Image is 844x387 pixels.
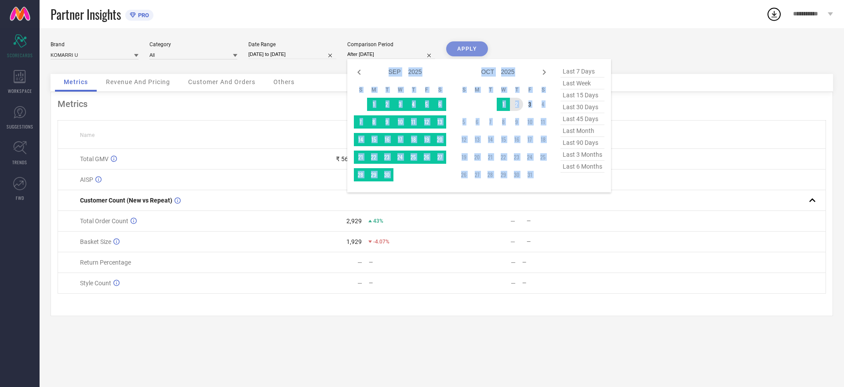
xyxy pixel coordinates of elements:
[433,151,446,164] td: Sat Sep 27 2025
[536,86,549,93] th: Saturday
[433,115,446,129] td: Sat Sep 13 2025
[420,115,433,129] td: Fri Sep 12 2025
[16,195,24,201] span: FWD
[407,133,420,146] td: Thu Sep 18 2025
[367,98,380,111] td: Mon Sep 01 2025
[80,238,111,245] span: Basket Size
[354,133,367,146] td: Sun Sep 14 2025
[273,78,295,85] span: Others
[80,197,172,204] span: Customer Count (New vs Repeat)
[7,52,33,59] span: SCORECARDS
[511,259,516,266] div: —
[457,86,470,93] th: Sunday
[380,115,393,129] td: Tue Sep 09 2025
[80,217,128,225] span: Total Order Count
[393,115,407,129] td: Wed Sep 10 2025
[393,86,407,93] th: Wednesday
[511,280,516,287] div: —
[523,98,536,111] td: Fri Oct 03 2025
[188,78,255,85] span: Customer And Orders
[457,151,470,164] td: Sun Oct 19 2025
[51,5,121,23] span: Partner Insights
[354,115,367,129] td: Sun Sep 07 2025
[58,99,826,109] div: Metrics
[354,86,367,93] th: Sunday
[149,41,237,48] div: Category
[523,86,536,93] th: Friday
[539,67,549,77] div: Next month
[433,86,446,93] th: Saturday
[497,133,510,146] td: Wed Oct 15 2025
[393,98,407,111] td: Wed Sep 03 2025
[510,86,523,93] th: Thursday
[248,50,336,59] input: Select date range
[367,133,380,146] td: Mon Sep 15 2025
[510,133,523,146] td: Thu Oct 16 2025
[8,88,32,94] span: WORKSPACE
[457,133,470,146] td: Sun Oct 12 2025
[367,86,380,93] th: Monday
[80,176,93,183] span: AISP
[354,151,367,164] td: Sun Sep 21 2025
[470,133,484,146] td: Mon Oct 13 2025
[380,133,393,146] td: Tue Sep 16 2025
[407,151,420,164] td: Thu Sep 25 2025
[457,115,470,129] td: Sun Oct 05 2025
[380,98,393,111] td: Tue Sep 02 2025
[497,151,510,164] td: Wed Oct 22 2025
[420,86,433,93] th: Friday
[80,280,111,287] span: Style Count
[457,168,470,181] td: Sun Oct 26 2025
[433,98,446,111] td: Sat Sep 06 2025
[347,50,435,59] input: Select comparison period
[510,115,523,129] td: Thu Oct 09 2025
[560,66,604,77] span: last 7 days
[80,132,95,138] span: Name
[527,218,531,224] span: —
[64,78,88,85] span: Metrics
[510,217,515,225] div: —
[560,149,604,161] span: last 3 months
[393,133,407,146] td: Wed Sep 17 2025
[484,151,497,164] td: Tue Oct 21 2025
[407,86,420,93] th: Thursday
[560,137,604,149] span: last 90 days
[7,123,33,130] span: SUGGESTIONS
[380,168,393,181] td: Tue Sep 30 2025
[497,115,510,129] td: Wed Oct 08 2025
[420,98,433,111] td: Fri Sep 05 2025
[470,86,484,93] th: Monday
[560,125,604,137] span: last month
[523,133,536,146] td: Fri Oct 17 2025
[357,280,362,287] div: —
[510,238,515,245] div: —
[536,115,549,129] td: Sat Oct 11 2025
[523,151,536,164] td: Fri Oct 24 2025
[484,168,497,181] td: Tue Oct 28 2025
[420,151,433,164] td: Fri Sep 26 2025
[522,280,595,286] div: —
[407,115,420,129] td: Thu Sep 11 2025
[136,12,149,18] span: PRO
[536,133,549,146] td: Sat Oct 18 2025
[510,151,523,164] td: Thu Oct 23 2025
[484,86,497,93] th: Tuesday
[373,218,383,224] span: 43%
[523,168,536,181] td: Fri Oct 31 2025
[470,168,484,181] td: Mon Oct 27 2025
[367,115,380,129] td: Mon Sep 08 2025
[357,259,362,266] div: —
[369,259,441,265] div: —
[510,168,523,181] td: Thu Oct 30 2025
[497,98,510,111] td: Wed Oct 01 2025
[354,168,367,181] td: Sun Sep 28 2025
[433,133,446,146] td: Sat Sep 20 2025
[346,238,362,245] div: 1,929
[510,98,523,111] td: Thu Oct 02 2025
[536,98,549,111] td: Sat Oct 04 2025
[766,6,782,22] div: Open download list
[560,113,604,125] span: last 45 days
[523,115,536,129] td: Fri Oct 10 2025
[380,151,393,164] td: Tue Sep 23 2025
[560,89,604,101] span: last 15 days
